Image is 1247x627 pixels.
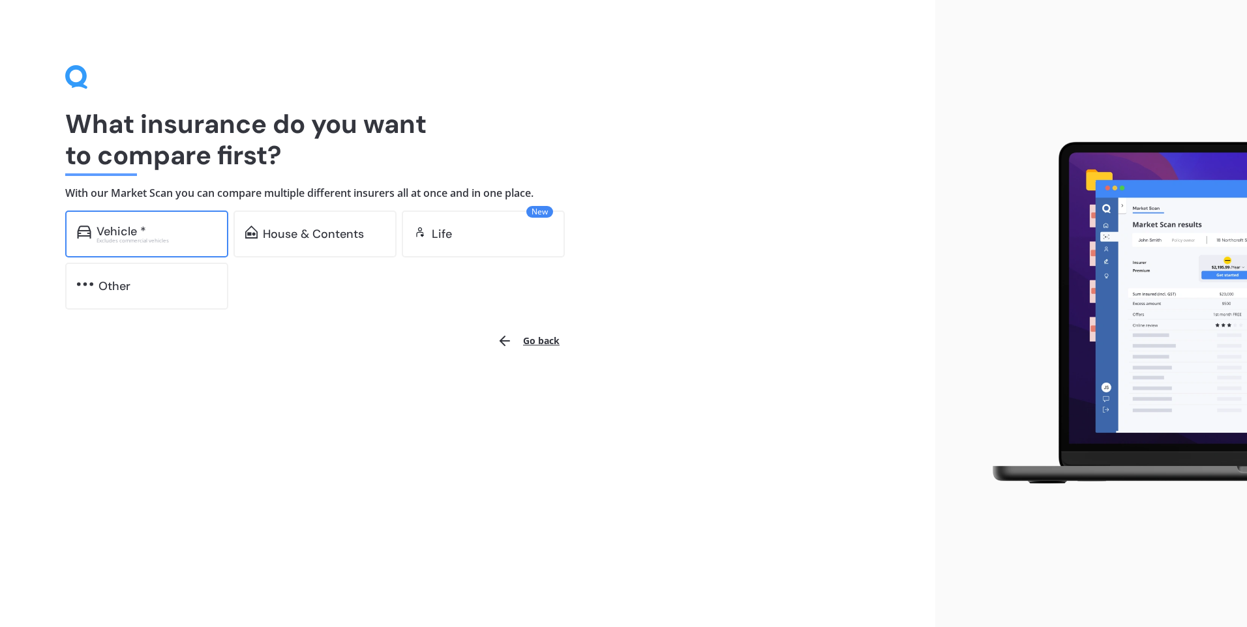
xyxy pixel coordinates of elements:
[413,226,427,239] img: life.f720d6a2d7cdcd3ad642.svg
[77,278,93,291] img: other.81dba5aafe580aa69f38.svg
[489,325,567,357] button: Go back
[245,226,258,239] img: home-and-contents.b802091223b8502ef2dd.svg
[98,280,130,293] div: Other
[97,238,217,243] div: Excludes commercial vehicles
[432,227,452,241] div: Life
[263,227,364,241] div: House & Contents
[974,134,1247,493] img: laptop.webp
[526,206,553,218] span: New
[65,108,870,171] h1: What insurance do you want to compare first?
[65,186,870,200] h4: With our Market Scan you can compare multiple different insurers all at once and in one place.
[77,226,91,239] img: car.f15378c7a67c060ca3f3.svg
[97,225,146,238] div: Vehicle *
